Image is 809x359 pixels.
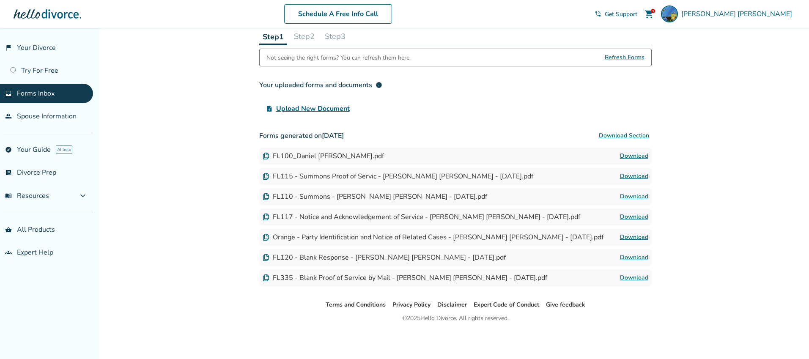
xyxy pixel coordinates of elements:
span: Resources [5,191,49,200]
span: people [5,113,12,120]
a: Download [620,151,648,161]
span: shopping_cart [644,9,654,19]
a: Schedule A Free Info Call [284,4,392,24]
a: Download [620,273,648,283]
img: Document [263,214,269,220]
span: shopping_basket [5,226,12,233]
img: Document [263,254,269,261]
iframe: Chat Widget [767,318,809,359]
span: expand_more [78,191,88,201]
a: Terms and Conditions [326,301,386,309]
div: FL117 - Notice and Acknowledgement of Service - [PERSON_NAME] [PERSON_NAME] - [DATE].pdf [263,212,580,222]
li: Disclaimer [437,300,467,310]
a: Download [620,252,648,263]
div: FL115 - Summons Proof of Servic - [PERSON_NAME] [PERSON_NAME] - [DATE].pdf [263,172,533,181]
a: Download [620,192,648,202]
button: Step1 [259,28,287,45]
span: Upload New Document [276,104,350,114]
img: Document [263,274,269,281]
a: phone_in_talkGet Support [595,10,637,18]
div: Not seeing the right forms? You can refresh them here. [266,49,411,66]
button: Download Section [596,127,652,144]
img: Document [263,173,269,180]
span: groups [5,249,12,256]
img: Document [263,234,269,241]
a: Download [620,232,648,242]
a: Download [620,171,648,181]
span: flag_2 [5,44,12,51]
div: FL120 - Blank Response - [PERSON_NAME] [PERSON_NAME] - [DATE].pdf [263,253,506,262]
div: FL110 - Summons - [PERSON_NAME] [PERSON_NAME] - [DATE].pdf [263,192,487,201]
span: info [376,82,382,88]
h3: Forms generated on [DATE] [259,127,652,144]
button: Step3 [321,28,349,45]
span: explore [5,146,12,153]
img: Document [263,193,269,200]
img: the mor [661,5,678,22]
span: menu_book [5,192,12,199]
span: list_alt_check [5,169,12,176]
div: Your uploaded forms and documents [259,80,382,90]
img: Document [263,153,269,159]
div: 1 [651,9,655,13]
span: Forms Inbox [17,89,55,98]
span: upload_file [266,105,273,112]
div: © 2025 Hello Divorce. All rights reserved. [402,313,509,323]
a: Expert Code of Conduct [474,301,539,309]
li: Give feedback [546,300,585,310]
span: inbox [5,90,12,97]
span: Get Support [605,10,637,18]
span: phone_in_talk [595,11,601,17]
div: FL100_Daniel [PERSON_NAME].pdf [263,151,384,161]
a: Download [620,212,648,222]
a: Privacy Policy [392,301,431,309]
div: FL335 - Blank Proof of Service by Mail - [PERSON_NAME] [PERSON_NAME] - [DATE].pdf [263,273,547,282]
span: Refresh Forms [605,49,644,66]
div: Orange - Party Identification and Notice of Related Cases - [PERSON_NAME] [PERSON_NAME] - [DATE].pdf [263,233,603,242]
button: Step2 [291,28,318,45]
span: [PERSON_NAME] [PERSON_NAME] [681,9,795,19]
span: AI beta [56,145,72,154]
